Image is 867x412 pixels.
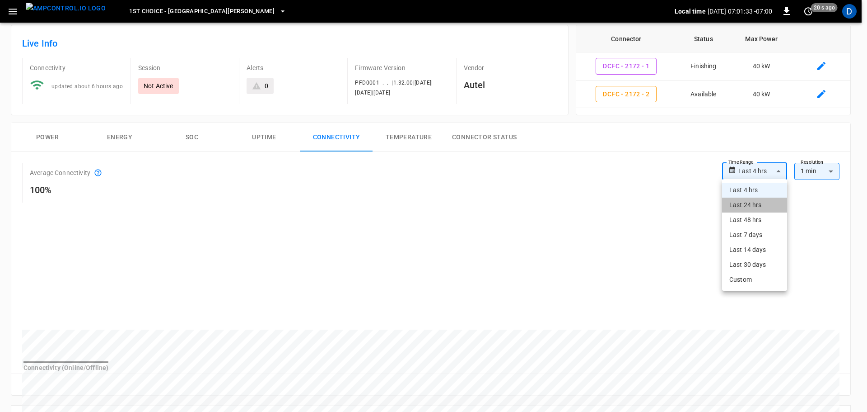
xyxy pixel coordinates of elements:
li: Last 48 hrs [722,213,787,227]
li: Last 24 hrs [722,198,787,213]
li: Last 30 days [722,257,787,272]
li: Last 14 days [722,242,787,257]
li: Last 4 hrs [722,183,787,198]
li: Last 7 days [722,227,787,242]
li: Custom [722,272,787,287]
